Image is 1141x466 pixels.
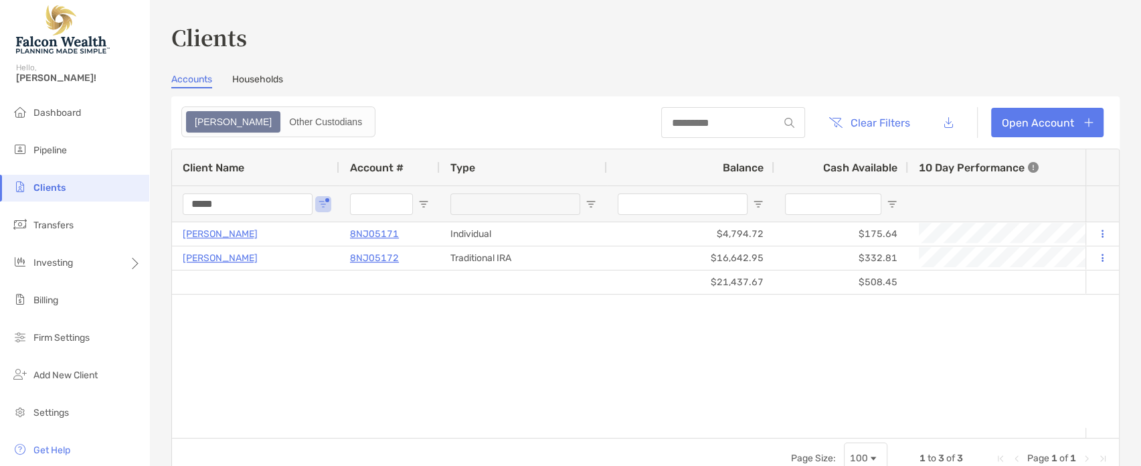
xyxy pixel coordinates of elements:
[440,222,607,246] div: Individual
[12,404,28,420] img: settings icon
[991,108,1104,137] a: Open Account
[318,199,329,210] button: Open Filter Menu
[1051,453,1057,464] span: 1
[1059,453,1068,464] span: of
[183,161,244,174] span: Client Name
[450,161,475,174] span: Type
[1081,453,1092,464] div: Next Page
[183,193,313,215] input: Client Name Filter Input
[33,407,69,418] span: Settings
[33,295,58,306] span: Billing
[887,199,897,210] button: Open Filter Menu
[607,246,774,270] div: $16,642.95
[33,257,73,268] span: Investing
[171,21,1120,52] h3: Clients
[1011,453,1022,464] div: Previous Page
[938,453,944,464] span: 3
[946,453,955,464] span: of
[33,145,67,156] span: Pipeline
[774,246,908,270] div: $332.81
[16,72,141,84] span: [PERSON_NAME]!
[171,74,212,88] a: Accounts
[784,118,794,128] img: input icon
[919,149,1039,185] div: 10 Day Performance
[350,226,399,242] a: 8NJ05171
[995,453,1006,464] div: First Page
[12,179,28,195] img: clients icon
[187,112,279,131] div: Zoe
[791,453,836,464] div: Page Size:
[12,104,28,120] img: dashboard icon
[818,108,920,137] button: Clear Filters
[12,329,28,345] img: firm-settings icon
[723,161,764,174] span: Balance
[618,193,748,215] input: Balance Filter Input
[350,161,404,174] span: Account #
[16,5,110,54] img: Falcon Wealth Planning Logo
[183,226,258,242] a: [PERSON_NAME]
[12,141,28,157] img: pipeline icon
[282,112,369,131] div: Other Custodians
[586,199,596,210] button: Open Filter Menu
[350,193,413,215] input: Account # Filter Input
[33,370,98,381] span: Add New Client
[774,222,908,246] div: $175.64
[12,254,28,270] img: investing icon
[850,453,868,464] div: 100
[12,291,28,307] img: billing icon
[183,250,258,266] a: [PERSON_NAME]
[33,332,90,343] span: Firm Settings
[350,250,399,266] a: 8NJ05172
[181,106,375,137] div: segmented control
[607,270,774,294] div: $21,437.67
[33,182,66,193] span: Clients
[33,445,70,456] span: Get Help
[774,270,908,294] div: $508.45
[33,220,74,231] span: Transfers
[1098,453,1108,464] div: Last Page
[957,453,963,464] span: 3
[919,453,926,464] span: 1
[232,74,283,88] a: Households
[12,441,28,457] img: get-help icon
[12,216,28,232] img: transfers icon
[418,199,429,210] button: Open Filter Menu
[33,107,81,119] span: Dashboard
[1070,453,1076,464] span: 1
[607,222,774,246] div: $4,794.72
[928,453,936,464] span: to
[12,366,28,382] img: add_new_client icon
[1027,453,1049,464] span: Page
[440,246,607,270] div: Traditional IRA
[753,199,764,210] button: Open Filter Menu
[785,193,881,215] input: Cash Available Filter Input
[823,161,897,174] span: Cash Available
